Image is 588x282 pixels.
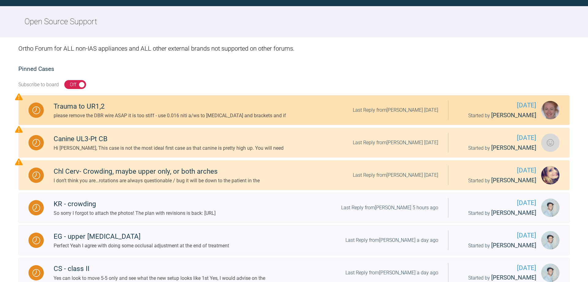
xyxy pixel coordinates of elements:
[541,166,560,184] img: Claire Abbas
[54,209,216,217] div: So sorry I forgot to attach the photos! The plan with revisions is back: [URL]
[491,112,536,119] span: [PERSON_NAME]
[458,208,536,218] div: Started by
[54,263,265,274] div: CS - class II
[541,264,560,282] img: Sai Mehta
[458,111,536,120] div: Started by
[458,241,536,250] div: Started by
[32,172,40,179] img: Waiting
[54,177,260,185] div: I don’t think you are…rotations are always questionable / bug it will be down to the patient in the
[18,160,570,190] a: WaitingChl Cerv- Crowding, maybe upper only, or both archesI don’t think you are…rotations are al...
[458,263,536,273] span: [DATE]
[18,128,570,158] a: WaitingCanine UL3-Pt CBHi [PERSON_NAME], This case is not the most ideal first case as that canin...
[345,269,438,277] div: Last Reply from [PERSON_NAME] a day ago
[458,143,536,153] div: Started by
[18,193,570,223] a: WaitingKR - crowdingSo sorry I forgot to attach the photos! The plan with revisions is back: [URL...
[491,144,536,151] span: [PERSON_NAME]
[18,95,570,125] a: WaitingTrauma to UR1,2please remove the DBR wire ASAP it is too stiff - use 0.016 niti a/ws to [M...
[54,166,260,177] div: Chl Cerv- Crowding, maybe upper only, or both arches
[18,37,570,60] div: Ortho Forum for ALL non-IAS appliances and ALL other external brands not supported on other forums.
[491,274,536,281] span: [PERSON_NAME]
[70,81,76,89] div: Off
[54,144,284,152] div: Hi [PERSON_NAME], This case is not the most ideal first case as that canine is pretty high up. Yo...
[32,139,40,147] img: Waiting
[458,133,536,143] span: [DATE]
[24,15,97,28] h2: Open Source Support
[32,204,40,212] img: Waiting
[32,237,40,244] img: Waiting
[458,165,536,176] span: [DATE]
[541,199,560,217] img: Sai Mehta
[458,230,536,241] span: [DATE]
[541,231,560,249] img: Sai Mehta
[18,64,570,74] h2: Pinned Cases
[353,139,438,147] div: Last Reply from [PERSON_NAME] [DATE]
[541,101,560,119] img: Tatjana Zaiceva
[15,93,23,101] img: Priority
[32,106,40,114] img: Waiting
[18,81,59,89] div: Subscribe to board
[491,209,536,216] span: [PERSON_NAME]
[491,177,536,184] span: [PERSON_NAME]
[15,158,23,166] img: Priority
[353,106,438,114] div: Last Reply from [PERSON_NAME] [DATE]
[345,236,438,244] div: Last Reply from [PERSON_NAME] a day ago
[353,171,438,179] div: Last Reply from [PERSON_NAME] [DATE]
[54,231,229,242] div: EG - upper [MEDICAL_DATA]
[54,101,286,112] div: Trauma to UR1,2
[54,112,286,120] div: please remove the DBR wire ASAP it is too stiff - use 0.016 niti a/ws to [MEDICAL_DATA] and brack...
[32,269,40,277] img: Waiting
[458,198,536,208] span: [DATE]
[491,242,536,249] span: [PERSON_NAME]
[341,204,438,212] div: Last Reply from [PERSON_NAME] 5 hours ago
[54,199,216,210] div: KR - crowding
[458,100,536,110] span: [DATE]
[15,126,23,133] img: Priority
[541,133,560,152] img: Ana Cavinato
[54,133,284,145] div: Canine UL3-Pt CB
[54,242,229,250] div: Perfect Yeah I agree with doing some occlusal adjustment at the end of treatment
[458,176,536,185] div: Started by
[18,225,570,255] a: WaitingEG - upper [MEDICAL_DATA]Perfect Yeah I agree with doing some occlusal adjustment at the e...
